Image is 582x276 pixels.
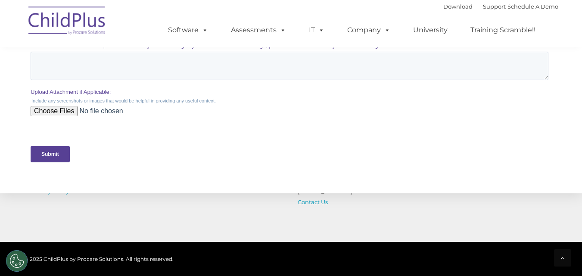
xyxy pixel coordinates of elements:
a: Schedule A Demo [507,3,558,10]
font: | [443,3,558,10]
a: University [405,22,456,39]
a: Training Scramble!! [462,22,544,39]
iframe: Chat Widget [441,183,582,276]
a: Assessments [222,22,295,39]
button: Cookies Settings [6,250,28,272]
a: Support [483,3,506,10]
a: Company [339,22,399,39]
span: Phone number [261,85,297,92]
a: Download [443,3,473,10]
a: Contact Us [298,198,328,205]
img: ChildPlus by Procare Solutions [24,0,110,43]
a: Software [159,22,217,39]
span: © 2025 ChildPlus by Procare Solutions. All rights reserved. [24,256,174,262]
span: Last name [261,50,287,56]
a: IT [300,22,333,39]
